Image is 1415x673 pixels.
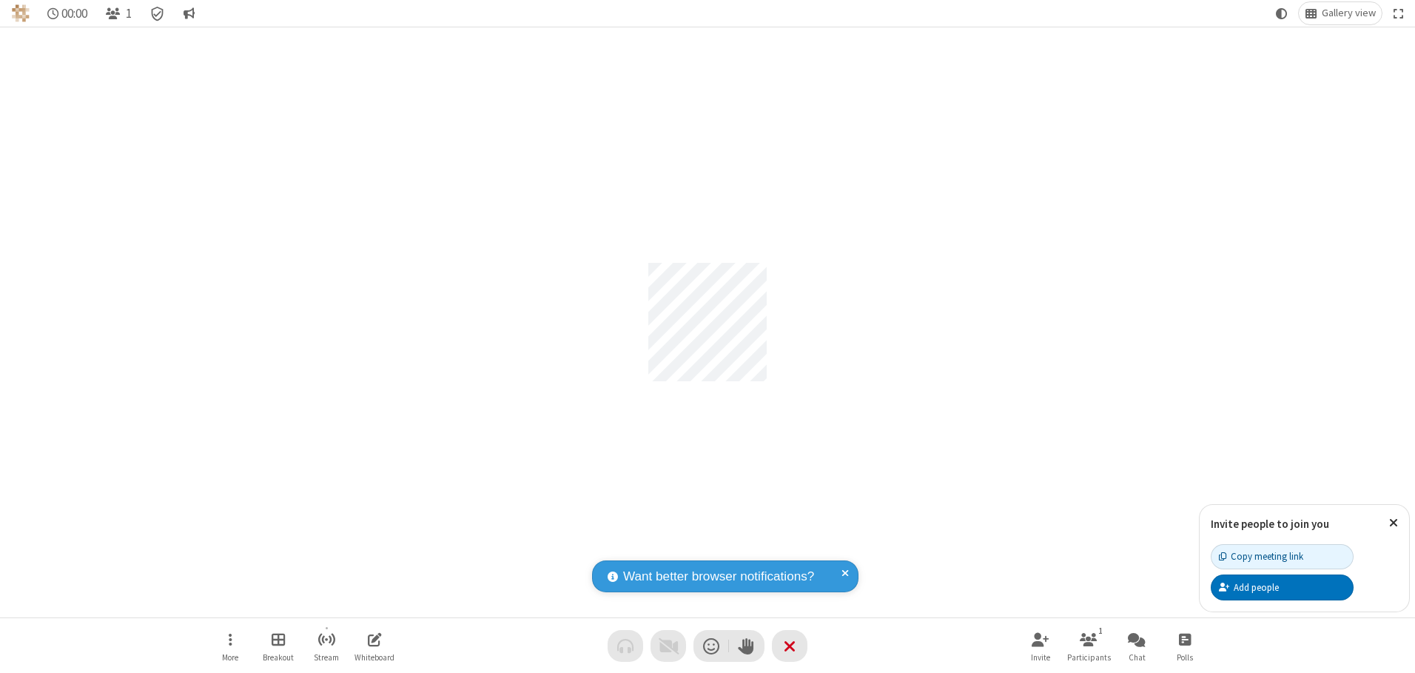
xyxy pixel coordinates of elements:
[208,625,252,667] button: Open menu
[1211,517,1329,531] label: Invite people to join you
[144,2,172,24] div: Meeting details Encryption enabled
[623,567,814,586] span: Want better browser notifications?
[1378,505,1409,541] button: Close popover
[263,653,294,662] span: Breakout
[256,625,300,667] button: Manage Breakout Rooms
[772,630,807,662] button: End or leave meeting
[99,2,138,24] button: Open participant list
[1219,549,1303,563] div: Copy meeting link
[1067,653,1111,662] span: Participants
[61,7,87,21] span: 00:00
[177,2,201,24] button: Conversation
[1270,2,1294,24] button: Using system theme
[1163,625,1207,667] button: Open poll
[1211,575,1354,600] button: Add people
[1129,653,1146,662] span: Chat
[1095,624,1107,637] div: 1
[41,2,94,24] div: Timer
[1299,2,1382,24] button: Change layout
[354,653,394,662] span: Whiteboard
[1115,625,1159,667] button: Open chat
[126,7,132,21] span: 1
[1066,625,1111,667] button: Open participant list
[1177,653,1193,662] span: Polls
[352,625,397,667] button: Open shared whiteboard
[651,630,686,662] button: Video
[12,4,30,22] img: QA Selenium DO NOT DELETE OR CHANGE
[304,625,349,667] button: Start streaming
[1388,2,1410,24] button: Fullscreen
[1018,625,1063,667] button: Invite participants (Alt+I)
[222,653,238,662] span: More
[1211,544,1354,569] button: Copy meeting link
[608,630,643,662] button: Audio problem - check your Internet connection or call by phone
[729,630,764,662] button: Raise hand
[1322,7,1376,19] span: Gallery view
[1031,653,1050,662] span: Invite
[314,653,339,662] span: Stream
[693,630,729,662] button: Send a reaction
